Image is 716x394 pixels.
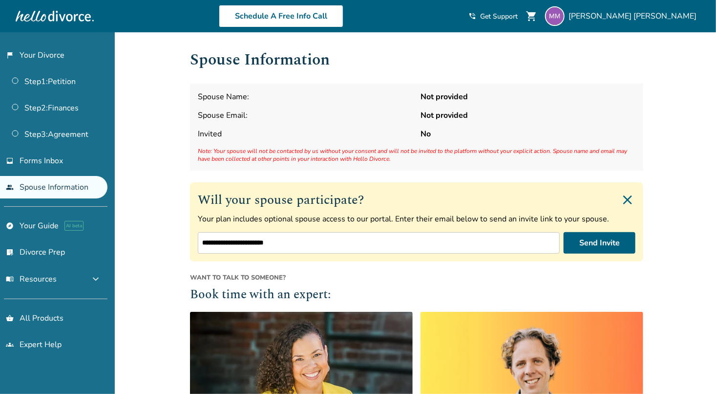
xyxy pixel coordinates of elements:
[6,314,14,322] span: shopping_basket
[219,5,343,27] a: Schedule A Free Info Call
[545,6,565,26] img: matthew.marr19@gmail.com
[198,91,413,102] span: Spouse Name:
[421,129,635,139] strong: No
[64,221,84,231] span: AI beta
[569,11,700,22] span: [PERSON_NAME] [PERSON_NAME]
[198,190,635,210] h2: Will your spouse participate?
[20,155,63,166] span: Forms Inbox
[6,248,14,256] span: list_alt_check
[6,275,14,283] span: menu_book
[6,274,57,285] span: Resources
[620,192,635,208] img: Close invite form
[6,222,14,230] span: explore
[198,110,413,121] span: Spouse Email:
[90,273,102,285] span: expand_more
[190,273,643,282] span: Want to talk to someone?
[421,110,635,121] strong: Not provided
[468,12,476,20] span: phone_in_talk
[526,10,537,22] span: shopping_cart
[6,51,14,59] span: flag_2
[6,157,14,165] span: inbox
[6,183,14,191] span: people
[564,232,635,254] button: Send Invite
[421,91,635,102] strong: Not provided
[190,286,643,305] h2: Book time with an expert:
[198,129,413,139] span: Invited
[198,214,635,224] p: Your plan includes optional spouse access to our portal. Enter their email below to send an invit...
[190,48,643,72] h1: Spouse Information
[480,12,518,21] span: Get Support
[667,347,716,394] iframe: Chat Widget
[468,12,518,21] a: phone_in_talkGet Support
[198,147,635,163] span: Note: Your spouse will not be contacted by us without your consent and will not be invited to the...
[6,341,14,349] span: groups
